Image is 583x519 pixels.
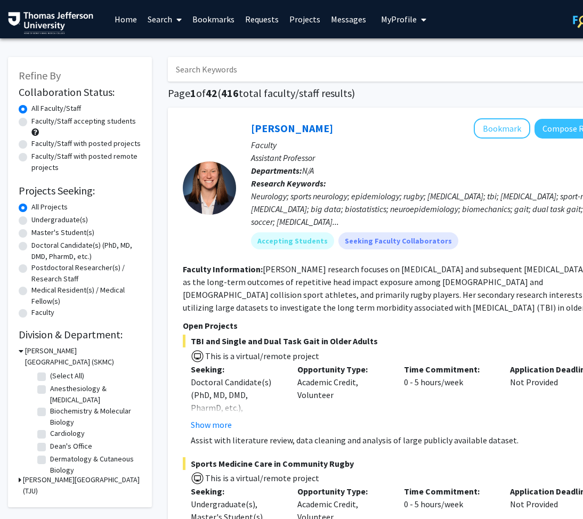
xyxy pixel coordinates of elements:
span: 416 [221,86,239,100]
label: Faculty/Staff with posted remote projects [31,151,141,173]
b: Faculty Information: [183,264,263,274]
label: Biochemistry & Molecular Biology [50,406,139,428]
label: All Projects [31,201,68,213]
label: Cardiology [50,428,85,439]
label: Medical Resident(s) / Medical Fellow(s) [31,285,141,307]
label: Postdoctoral Researcher(s) / Research Staff [31,262,141,285]
b: Research Keywords: [251,178,326,189]
button: Add Katie Hunzinger to Bookmarks [474,118,530,139]
mat-chip: Accepting Students [251,232,334,249]
span: N/A [302,165,314,176]
span: 1 [190,86,196,100]
label: Master's Student(s) [31,227,94,238]
label: All Faculty/Staff [31,103,81,114]
button: Show more [191,418,232,431]
label: Anesthesiology & [MEDICAL_DATA] [50,383,139,406]
span: Refine By [19,69,61,82]
p: Opportunity Type: [297,485,388,498]
img: Thomas Jefferson University Logo [8,12,93,34]
a: Search [142,1,187,38]
mat-chip: Seeking Faculty Collaborators [338,232,458,249]
a: Messages [326,1,371,38]
div: Academic Credit, Volunteer [289,363,396,431]
b: Departments: [251,165,302,176]
label: Dean's Office [50,441,92,452]
p: Seeking: [191,485,281,498]
a: Requests [240,1,284,38]
label: Undergraduate(s) [31,214,88,225]
a: Bookmarks [187,1,240,38]
p: Opportunity Type: [297,363,388,376]
label: (Select All) [50,370,84,382]
span: This is a virtual/remote project [204,351,319,361]
h2: Projects Seeking: [19,184,141,197]
p: Seeking: [191,363,281,376]
h2: Division & Department: [19,328,141,341]
label: Dermatology & Cutaneous Biology [50,453,139,476]
h3: [PERSON_NAME][GEOGRAPHIC_DATA] (SKMC) [25,345,141,368]
label: Faculty [31,307,54,318]
h3: [PERSON_NAME][GEOGRAPHIC_DATA] (TJU) [23,474,141,497]
a: Projects [284,1,326,38]
iframe: Chat [8,471,45,511]
span: My Profile [381,14,417,25]
div: Doctoral Candidate(s) (PhD, MD, DMD, PharmD, etc.), Postdoctoral Researcher(s) / Research Staff, ... [191,376,281,478]
p: Time Commitment: [404,363,495,376]
label: Faculty/Staff accepting students [31,116,136,127]
p: Time Commitment: [404,485,495,498]
span: 42 [206,86,217,100]
span: This is a virtual/remote project [204,473,319,483]
label: Doctoral Candidate(s) (PhD, MD, DMD, PharmD, etc.) [31,240,141,262]
h2: Collaboration Status: [19,86,141,99]
label: Faculty/Staff with posted projects [31,138,141,149]
a: [PERSON_NAME] [251,121,333,135]
div: 0 - 5 hours/week [396,363,503,431]
a: Home [109,1,142,38]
